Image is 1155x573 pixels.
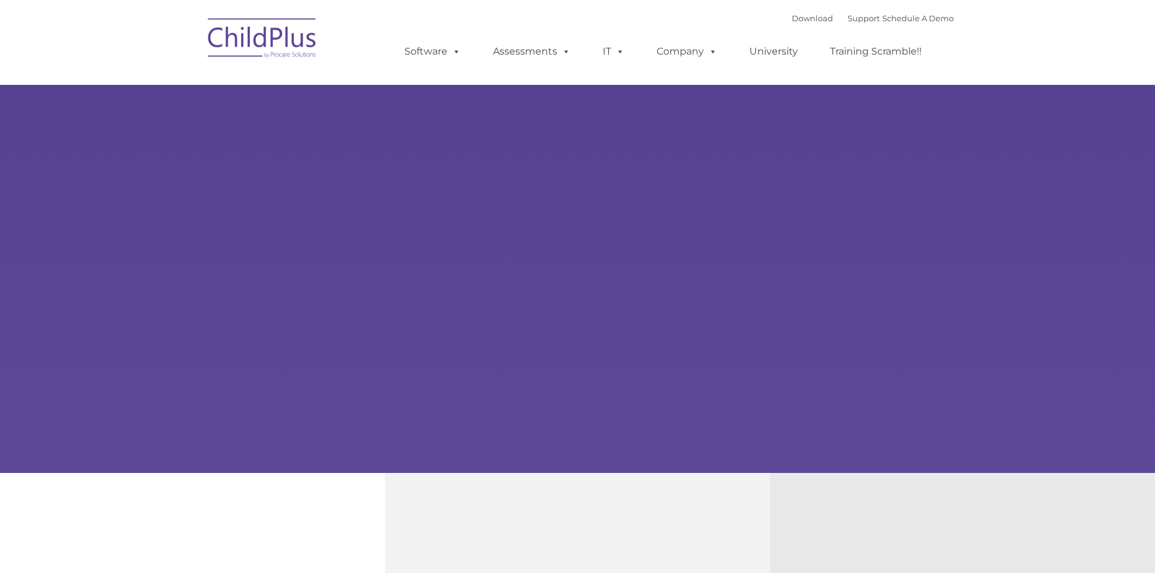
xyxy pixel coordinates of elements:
[392,39,473,64] a: Software
[202,10,323,70] img: ChildPlus by Procare Solutions
[591,39,637,64] a: IT
[481,39,583,64] a: Assessments
[792,13,954,23] font: |
[848,13,880,23] a: Support
[737,39,810,64] a: University
[792,13,833,23] a: Download
[818,39,934,64] a: Training Scramble!!
[882,13,954,23] a: Schedule A Demo
[644,39,729,64] a: Company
